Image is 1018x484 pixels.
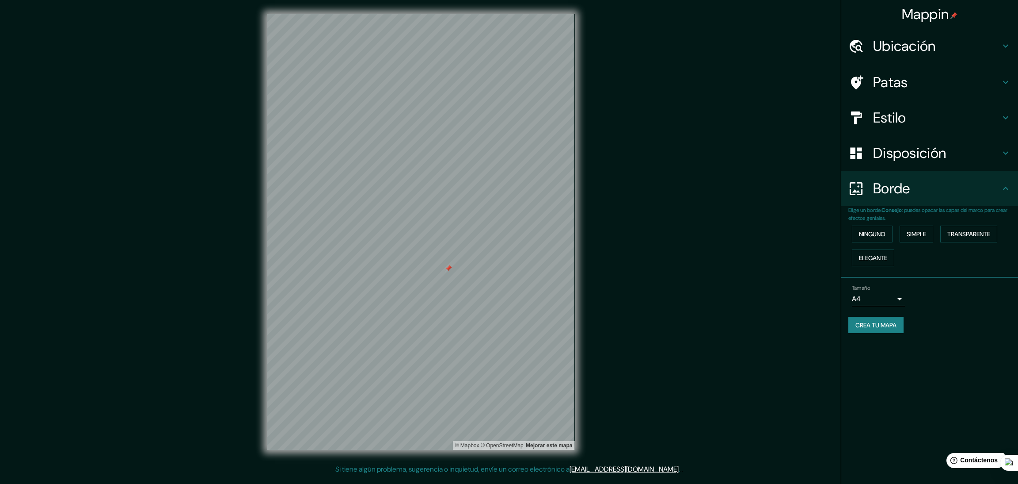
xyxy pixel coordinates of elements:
font: Patas [873,73,908,92]
font: Si tiene algún problema, sugerencia o inquietud, envíe un correo electrónico a [335,465,570,474]
font: Ninguno [859,230,885,238]
font: © OpenStreetMap [481,442,524,449]
font: Crea tu mapa [855,321,896,329]
font: Simple [907,230,926,238]
button: Elegante [852,250,894,266]
font: Borde [873,179,910,198]
button: Ninguno [852,226,893,242]
img: pin-icon.png [950,12,957,19]
font: A4 [852,294,861,303]
font: . [679,465,680,474]
font: Mejorar este mapa [526,442,572,449]
canvas: Mapa [267,14,575,450]
font: Mappin [902,5,949,23]
font: Elige un borde. [848,207,881,214]
font: Ubicación [873,37,936,55]
div: Borde [841,171,1018,206]
font: Transparente [947,230,990,238]
button: Crea tu mapa [848,317,904,334]
div: Patas [841,65,1018,100]
a: Map feedback [526,442,572,449]
font: Consejo [881,207,902,214]
a: [EMAIL_ADDRESS][DOMAIN_NAME] [570,465,679,474]
iframe: Lanzador de widgets de ayuda [939,449,1008,474]
a: Mapbox [455,442,479,449]
font: © Mapbox [455,442,479,449]
div: Disposición [841,135,1018,171]
font: Estilo [873,108,906,127]
font: Disposición [873,144,946,162]
a: Mapa de OpenStreet [481,442,524,449]
font: Tamaño [852,284,870,292]
font: . [680,464,681,474]
div: Estilo [841,100,1018,135]
button: Simple [900,226,933,242]
font: Elegante [859,254,887,262]
button: Transparente [940,226,997,242]
div: Ubicación [841,28,1018,64]
font: : puedes opacar las capas del marco para crear efectos geniales. [848,207,1007,222]
div: A4 [852,292,905,306]
font: . [681,464,683,474]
